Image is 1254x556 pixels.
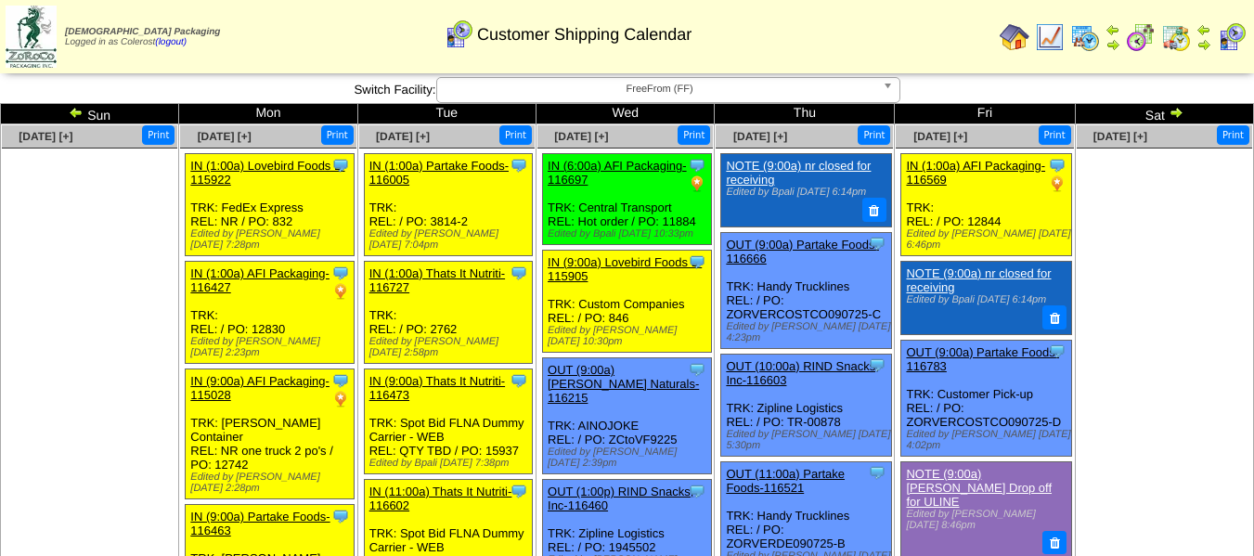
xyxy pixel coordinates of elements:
a: IN (9:00a) Lovebird Foods L-115905 [548,255,702,283]
img: Tooltip [688,482,706,500]
img: calendarprod.gif [1070,22,1100,52]
div: TRK: REL: / PO: 3814-2 [364,154,533,256]
div: Edited by [PERSON_NAME] [DATE] 2:28pm [190,472,354,494]
div: Edited by [PERSON_NAME] [DATE] 8:46pm [906,509,1064,531]
img: calendarblend.gif [1126,22,1156,52]
button: Print [1217,125,1249,145]
a: OUT (10:00a) RIND Snacks, Inc-116603 [726,359,878,387]
a: IN (1:00a) AFI Packaging-116427 [190,266,330,294]
div: TRK: Custom Companies REL: / PO: 846 [543,251,712,353]
span: Customer Shipping Calendar [477,25,692,45]
button: Print [499,125,532,145]
img: arrowleft.gif [69,105,84,120]
a: OUT (9:00a) [PERSON_NAME] Naturals-116215 [548,363,699,405]
a: [DATE] [+] [19,130,72,143]
a: IN (9:00a) Partake Foods-116463 [190,510,330,537]
img: Tooltip [331,371,350,390]
div: Edited by [PERSON_NAME] [DATE] 2:23pm [190,336,354,358]
button: Delete Note [1042,531,1067,555]
img: Tooltip [868,234,886,252]
td: Mon [179,104,357,124]
a: IN (6:00a) AFI Packaging-116697 [548,159,687,187]
div: TRK: Handy Trucklines REL: / PO: ZORVERCOSTCO090725-C [721,232,891,348]
td: Wed [537,104,715,124]
a: OUT (11:00a) Partake Foods-116521 [726,467,845,495]
img: PO [688,175,706,193]
div: Edited by [PERSON_NAME] [DATE] 7:04pm [369,228,533,251]
img: Tooltip [510,482,528,500]
span: Logged in as Colerost [65,27,220,47]
button: Print [678,125,710,145]
div: Edited by Bpali [DATE] 7:38pm [369,458,533,469]
img: Tooltip [510,156,528,175]
a: [DATE] [+] [198,130,252,143]
td: Sat [1075,104,1253,124]
a: IN (1:00a) AFI Packaging-116569 [906,159,1045,187]
a: OUT (1:00p) RIND Snacks, Inc-116460 [548,485,693,512]
img: calendarcustomer.gif [444,19,473,49]
div: TRK: Customer Pick-up REL: / PO: ZORVERCOSTCO090725-D [901,340,1071,456]
a: IN (1:00a) Lovebird Foods L-115922 [190,159,344,187]
td: Tue [357,104,536,124]
div: Edited by Bpali [DATE] 6:14pm [726,187,884,198]
button: Print [321,125,354,145]
a: NOTE (9:00a) nr closed for receiving [906,266,1051,294]
img: Tooltip [868,463,886,482]
div: Edited by [PERSON_NAME] [DATE] 10:30pm [548,325,711,347]
a: IN (9:00a) Thats It Nutriti-116473 [369,374,505,402]
div: Edited by [PERSON_NAME] [DATE] 6:46pm [906,228,1070,251]
img: Tooltip [868,356,886,374]
div: TRK: Zipline Logistics REL: / PO: TR-00878 [721,354,891,456]
a: [DATE] [+] [1093,130,1147,143]
img: arrowright.gif [1196,37,1211,52]
td: Fri [895,104,1075,124]
a: [DATE] [+] [733,130,787,143]
img: calendarinout.gif [1161,22,1191,52]
a: IN (1:00a) Partake Foods-116005 [369,159,509,187]
img: PO [331,282,350,301]
div: Edited by [PERSON_NAME] [DATE] 4:23pm [726,321,890,343]
a: [DATE] [+] [554,130,608,143]
div: Edited by [PERSON_NAME] [DATE] 2:39pm [548,446,711,469]
img: home.gif [1000,22,1029,52]
img: Tooltip [331,156,350,175]
img: Tooltip [1048,156,1067,175]
img: Tooltip [331,264,350,282]
div: TRK: [PERSON_NAME] Container REL: NR one truck 2 po's / PO: 12742 [186,369,355,499]
img: Tooltip [688,252,706,271]
a: [DATE] [+] [376,130,430,143]
img: zoroco-logo-small.webp [6,6,57,68]
button: Print [142,125,175,145]
img: calendarcustomer.gif [1217,22,1247,52]
a: NOTE (9:00a) nr closed for receiving [726,159,871,187]
td: Sun [1,104,179,124]
img: Tooltip [510,264,528,282]
div: Edited by [PERSON_NAME] [DATE] 5:30pm [726,429,890,451]
div: TRK: Spot Bid FLNA Dummy Carrier - WEB REL: QTY TBD / PO: 15937 [364,369,533,474]
a: OUT (9:00a) Partake Foods-116783 [906,345,1059,373]
img: arrowright.gif [1169,105,1183,120]
img: Tooltip [331,507,350,525]
img: Tooltip [688,360,706,379]
a: IN (1:00a) Thats It Nutriti-116727 [369,266,505,294]
a: [DATE] [+] [913,130,967,143]
button: Print [1039,125,1071,145]
div: Edited by Bpali [DATE] 10:33pm [548,228,711,239]
a: IN (9:00a) AFI Packaging-115028 [190,374,330,402]
div: TRK: REL: / PO: 2762 [364,262,533,364]
td: Thu [715,104,895,124]
div: TRK: REL: / PO: 12830 [186,262,355,364]
div: TRK: FedEx Express REL: NR / PO: 832 [186,154,355,256]
img: arrowright.gif [1105,37,1120,52]
a: NOTE (9:00a) [PERSON_NAME] Drop off for ULINE [906,467,1052,509]
img: PO [331,390,350,408]
img: Tooltip [510,371,528,390]
a: (logout) [155,37,187,47]
div: Edited by [PERSON_NAME] [DATE] 7:28pm [190,228,354,251]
